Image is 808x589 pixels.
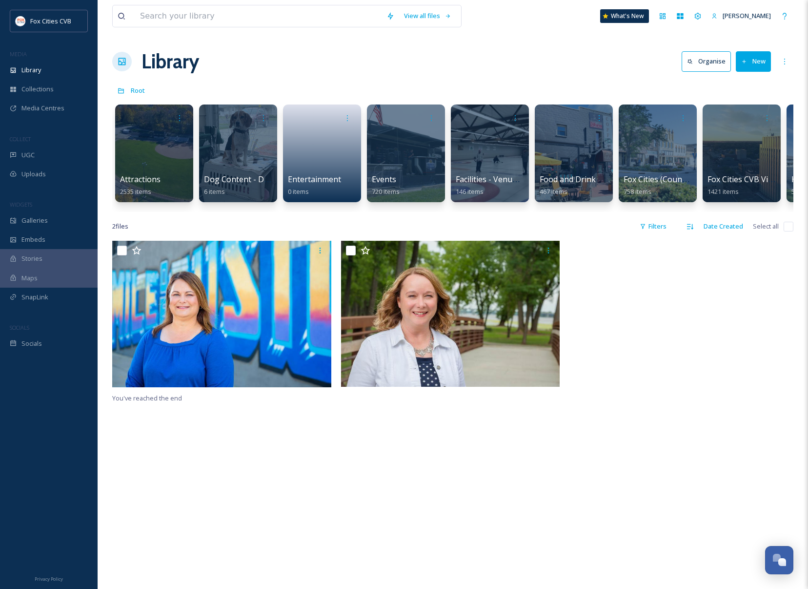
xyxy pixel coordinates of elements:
[21,235,45,244] span: Embeds
[600,9,649,23] a: What's New
[21,84,54,94] span: Collections
[10,324,29,331] span: SOCIALS
[624,187,651,196] span: 758 items
[35,572,63,584] a: Privacy Policy
[707,187,739,196] span: 1421 items
[141,47,199,76] a: Library
[204,187,225,196] span: 6 items
[204,175,304,196] a: Dog Content - Dog Friendly6 items
[35,576,63,582] span: Privacy Policy
[10,201,32,208] span: WIDGETS
[21,273,38,283] span: Maps
[723,11,771,20] span: [PERSON_NAME]
[10,50,27,58] span: MEDIA
[21,150,35,160] span: UGC
[707,174,786,185] span: Fox Cities CVB Videos
[699,217,748,236] div: Date Created
[341,241,560,387] img: Pam Seidl.jpg
[10,135,31,143] span: COLLECT
[120,187,151,196] span: 2535 items
[736,51,771,71] button: New
[120,174,161,185] span: Attractions
[765,546,793,574] button: Open Chat
[112,222,128,231] span: 2 file s
[372,187,400,196] span: 720 items
[682,51,731,71] button: Organise
[288,175,341,196] a: Entertainment0 items
[707,175,786,196] a: Fox Cities CVB Videos1421 items
[372,175,400,196] a: Events720 items
[21,339,42,348] span: Socials
[456,174,586,185] span: Facilities - Venues - Meeting Spaces
[399,6,456,25] a: View all files
[21,216,48,225] span: Galleries
[635,217,671,236] div: Filters
[135,5,382,27] input: Search your library
[21,293,48,302] span: SnapLink
[540,174,596,185] span: Food and Drink
[204,174,304,185] span: Dog Content - Dog Friendly
[753,222,779,231] span: Select all
[707,6,776,25] a: [PERSON_NAME]
[288,187,309,196] span: 0 items
[30,17,71,25] span: Fox Cities CVB
[112,394,182,402] span: You've reached the end
[21,65,41,75] span: Library
[21,254,42,263] span: Stories
[682,51,736,71] a: Organise
[21,169,46,179] span: Uploads
[372,174,396,185] span: Events
[456,187,484,196] span: 146 items
[21,104,64,113] span: Media Centres
[624,175,750,196] a: Fox Cities (Counties, Towns, Cities)758 items
[540,187,567,196] span: 467 items
[131,84,145,96] a: Root
[120,175,161,196] a: Attractions2535 items
[456,175,586,196] a: Facilities - Venues - Meeting Spaces146 items
[112,241,331,387] img: Cathy Trebatoski.jpg
[131,86,145,95] span: Root
[624,174,750,185] span: Fox Cities (Counties, Towns, Cities)
[288,174,341,185] span: Entertainment
[540,175,596,196] a: Food and Drink467 items
[16,16,25,26] img: images.png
